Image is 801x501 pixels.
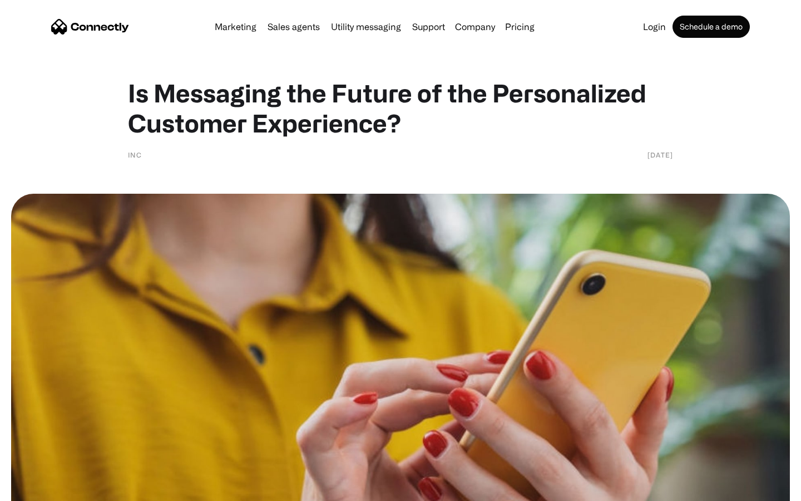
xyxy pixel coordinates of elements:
[647,149,673,160] div: [DATE]
[22,482,67,497] ul: Language list
[210,22,261,31] a: Marketing
[673,16,750,38] a: Schedule a demo
[455,19,495,35] div: Company
[501,22,539,31] a: Pricing
[263,22,324,31] a: Sales agents
[639,22,670,31] a: Login
[128,149,142,160] div: Inc
[408,22,449,31] a: Support
[11,482,67,497] aside: Language selected: English
[128,78,673,138] h1: Is Messaging the Future of the Personalized Customer Experience?
[327,22,406,31] a: Utility messaging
